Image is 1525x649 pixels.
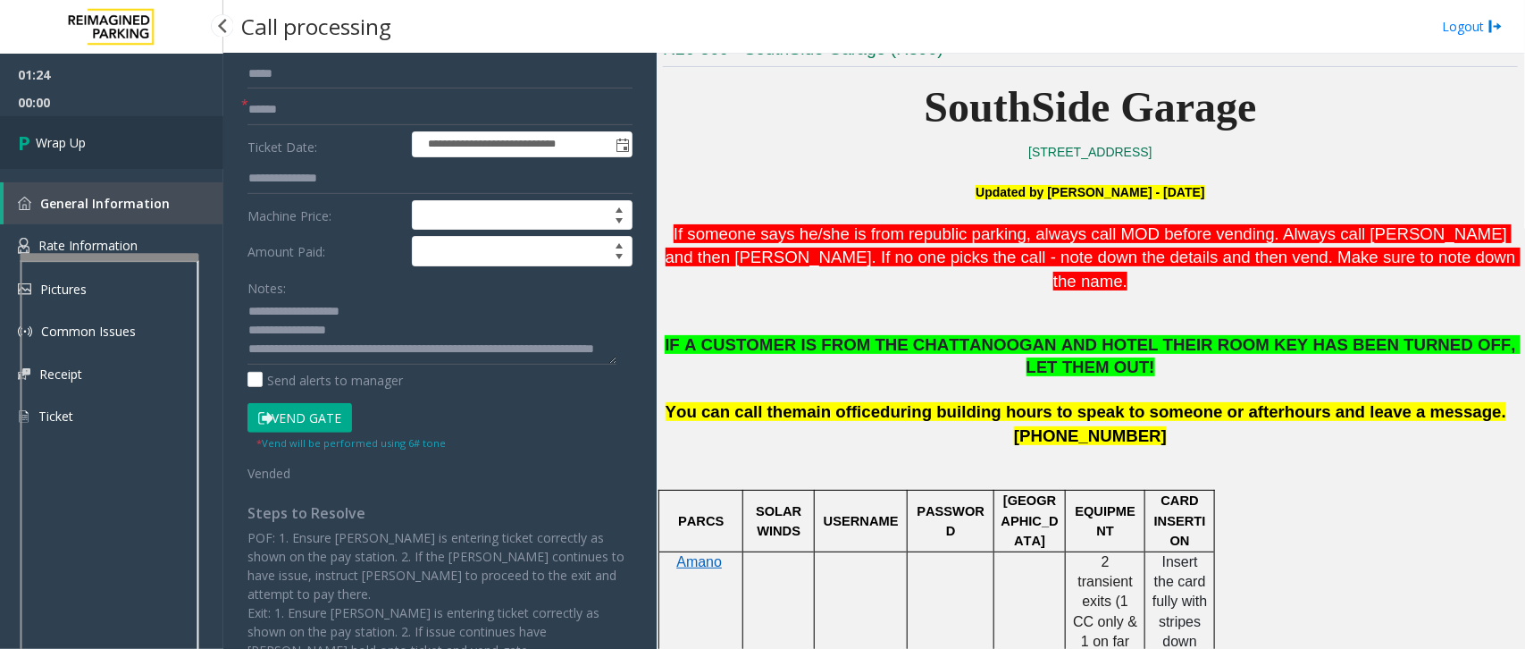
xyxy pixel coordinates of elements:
span: SouthSide Garage [925,83,1257,131]
span: SOLAR WINDS [756,504,805,538]
button: Vend Gate [247,403,352,434]
font: Updated by [PERSON_NAME] - [DATE] [976,185,1204,199]
span: Wrap Up [36,133,86,152]
label: Amount Paid: [243,236,407,266]
span: . Always call [PERSON_NAME] and then [PERSON_NAME]. If no one picks the call - note down the deta... [666,224,1521,291]
span: EQUIPMENT [1076,504,1136,538]
span: USERNAME [824,514,899,528]
a: Amano [676,555,722,569]
a: General Information [4,182,223,224]
span: Rate Information [38,237,138,254]
h4: Steps to Resolve [247,505,633,522]
img: 'icon' [18,368,30,380]
span: Amano [676,554,722,569]
span: during building hours to speak to someone or afterhours and leave a message. [880,402,1506,421]
h3: Call processing [232,4,400,48]
span: General Information [40,195,170,212]
label: Notes: [247,273,286,298]
img: 'icon' [18,324,32,339]
span: Decrease value [607,251,632,265]
span: CARD INSERTION [1154,493,1206,548]
span: You can call the [666,402,792,421]
a: [STREET_ADDRESS] [1028,145,1152,159]
span: Increase value [607,237,632,251]
span: PASSWORD [917,504,985,538]
span: [PHONE_NUMBER] [1014,426,1167,445]
label: Ticket Date: [243,131,407,158]
a: Logout [1442,17,1503,36]
span: If someone says he/she is from republic parking, always call MOD before vending [674,224,1275,243]
span: IF A CUSTOMER IS FROM THE CHATTANOOGAN AND HOTEL THEIR ROOM KEY HAS BEEN TURNED OFF, LET THEM OUT! [665,335,1521,376]
span: [GEOGRAPHIC_DATA] [1001,493,1059,548]
img: 'icon' [18,283,31,295]
label: Send alerts to manager [247,371,403,390]
span: Toggle popup [612,132,632,157]
img: 'icon' [18,238,29,254]
span: PARCS [678,514,724,528]
span: Vended [247,465,290,482]
span: main office [792,402,880,421]
img: 'icon' [18,409,29,425]
small: Vend will be performed using 6# tone [256,436,446,450]
span: Increase value [607,201,632,215]
p: POF: 1. Ensure [PERSON_NAME] is entering ticket correctly as shown on the pay station. 2. If the ... [247,528,633,603]
img: 'icon' [18,197,31,210]
label: Machine Price: [243,200,407,231]
span: Decrease value [607,215,632,230]
img: logout [1488,17,1503,36]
